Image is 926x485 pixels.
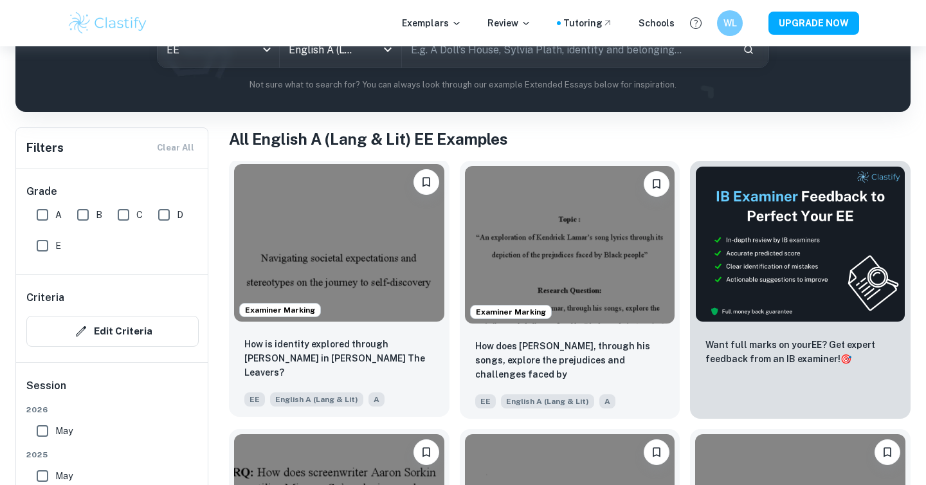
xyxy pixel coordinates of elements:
[487,16,531,30] p: Review
[768,12,859,35] button: UPGRADE NOW
[402,16,462,30] p: Exemplars
[413,169,439,195] button: Bookmark
[471,306,551,318] span: Examiner Marking
[563,16,613,30] a: Tutoring
[67,10,149,36] img: Clastify logo
[460,161,680,419] a: Examiner MarkingBookmarkHow does Kendrick Lamar, through his songs, explore the prejudices and ch...
[234,164,444,322] img: English A (Lang & Lit) EE example thumbnail: How is identity explored through Deming
[402,32,732,68] input: E.g. A Doll's House, Sylvia Plath, identity and belonging...
[26,290,64,306] h6: Criteria
[368,392,385,407] span: A
[55,239,61,253] span: E
[717,10,743,36] button: WL
[240,304,320,316] span: Examiner Marking
[158,32,279,68] div: EE
[55,208,62,222] span: A
[26,184,199,199] h6: Grade
[723,16,738,30] h6: WL
[26,404,199,416] span: 2026
[229,127,911,151] h1: All English A (Lang & Lit) EE Examples
[270,392,363,407] span: English A (Lang & Lit)
[244,337,434,380] p: How is identity explored through Deming Guo in Lisa Ko’s The Leavers?
[690,161,911,419] a: ThumbnailWant full marks on yourEE? Get expert feedback from an IB examiner!
[177,208,183,222] span: D
[644,171,669,197] button: Bookmark
[644,439,669,465] button: Bookmark
[26,316,199,347] button: Edit Criteria
[26,378,199,404] h6: Session
[26,139,64,157] h6: Filters
[639,16,675,30] a: Schools
[379,41,397,59] button: Open
[501,394,594,408] span: English A (Lang & Lit)
[465,166,675,324] img: English A (Lang & Lit) EE example thumbnail: How does Kendrick Lamar, through his son
[244,392,265,407] span: EE
[96,208,102,222] span: B
[705,338,895,366] p: Want full marks on your EE ? Get expert feedback from an IB examiner!
[685,12,707,34] button: Help and Feedback
[695,166,905,322] img: Thumbnail
[599,394,615,408] span: A
[136,208,143,222] span: C
[413,439,439,465] button: Bookmark
[26,449,199,461] span: 2025
[55,424,73,438] span: May
[229,161,449,419] a: Examiner MarkingBookmarkHow is identity explored through Deming Guo in Lisa Ko’s The Leavers?EEEn...
[475,339,665,383] p: How does Kendrick Lamar, through his songs, explore the prejudices and challenges faced by Black ...
[475,394,496,408] span: EE
[55,469,73,483] span: May
[738,39,759,60] button: Search
[840,354,851,364] span: 🎯
[875,439,900,465] button: Bookmark
[26,78,900,91] p: Not sure what to search for? You can always look through our example Extended Essays below for in...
